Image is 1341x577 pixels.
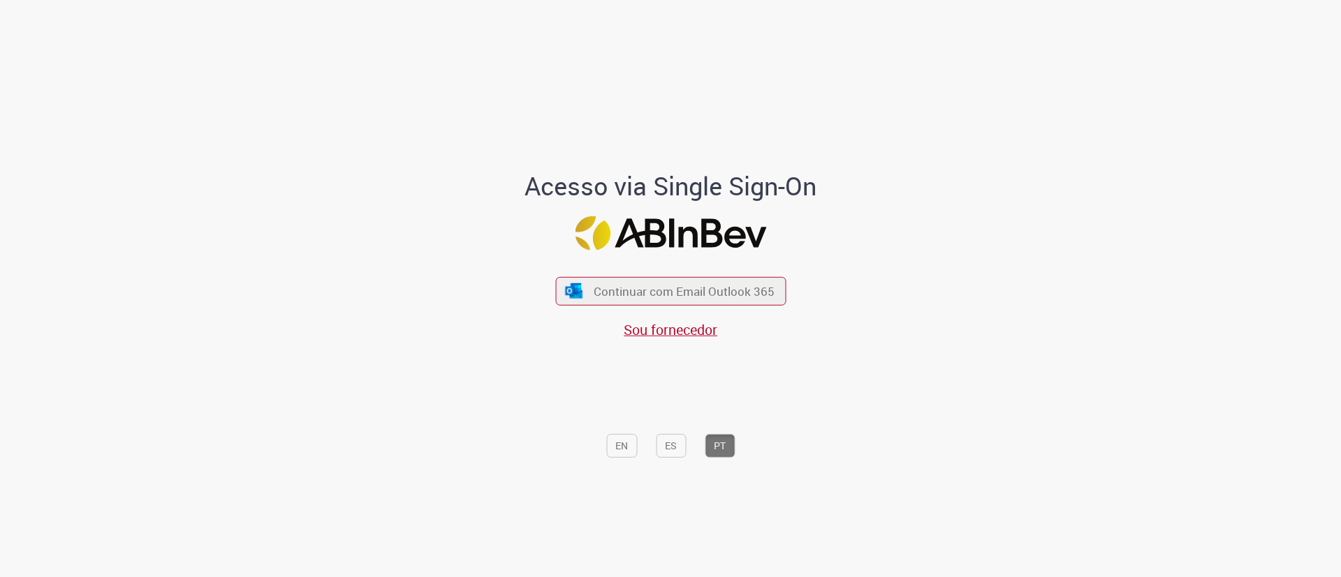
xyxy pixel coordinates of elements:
span: Continuar com Email Outlook 365 [594,283,775,299]
img: Logo ABInBev [575,216,766,250]
a: Sou fornecedor [624,320,717,339]
img: ícone Azure/Microsoft 360 [564,283,584,298]
button: PT [705,434,735,458]
button: ícone Azure/Microsoft 360 Continuar com Email Outlook 365 [555,277,786,306]
button: ES [656,434,686,458]
button: EN [606,434,637,458]
h1: Acesso via Single Sign-On [477,172,865,200]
